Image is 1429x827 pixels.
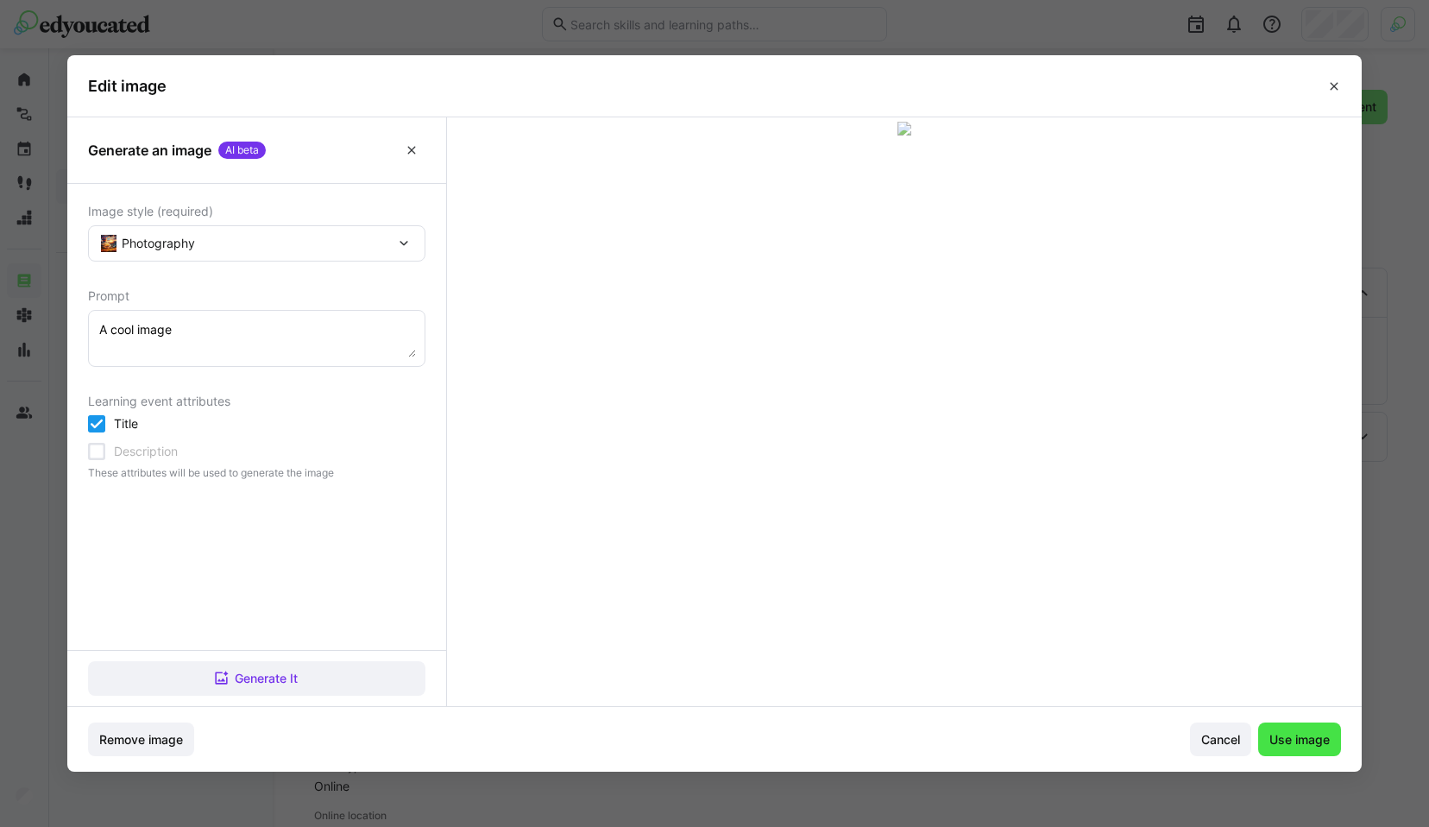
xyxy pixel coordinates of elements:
[1267,731,1332,748] span: Use image
[88,205,213,218] span: Image style (required)
[88,467,334,479] span: These attributes will be used to generate the image
[88,395,230,408] span: Learning event attributes
[1258,723,1341,757] button: Use image
[88,723,194,757] button: Remove image
[232,670,300,687] span: Generate It
[88,142,211,159] span: Generate an image
[218,142,266,159] span: AI beta
[88,443,425,460] eds-checkbox: Description
[1190,723,1251,757] button: Cancel
[1199,731,1243,748] span: Cancel
[88,415,425,432] eds-checkbox: Title
[88,661,425,696] button: Generate It
[88,289,129,303] span: Prompt
[88,76,167,96] h3: Edit image
[897,122,911,136] img: f7e2a6e9-2cc5-4001-b7bb-53359c62bdee
[97,731,186,748] span: Remove image
[122,235,390,252] span: Photography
